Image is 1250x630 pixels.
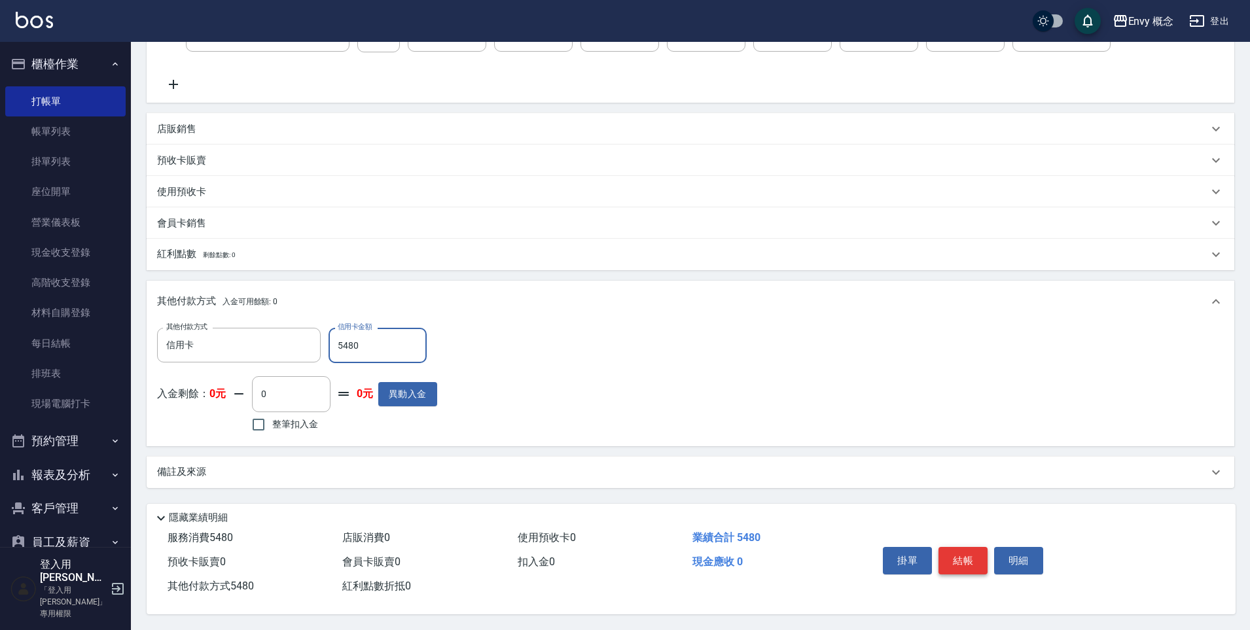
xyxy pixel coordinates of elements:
span: 店販消費 0 [342,531,390,544]
div: 會員卡銷售 [147,207,1234,239]
p: 預收卡販賣 [157,154,206,167]
div: 店販銷售 [147,113,1234,145]
button: 櫃檯作業 [5,47,126,81]
p: 備註及來源 [157,465,206,479]
span: 紅利點數折抵 0 [342,580,411,592]
button: 員工及薪資 [5,525,126,559]
div: Envy 概念 [1128,13,1174,29]
button: Envy 概念 [1107,8,1179,35]
label: 信用卡金額 [338,322,372,332]
h5: 登入用[PERSON_NAME] [40,558,107,584]
div: 備註及來源 [147,457,1234,488]
p: 紅利點數 [157,247,235,262]
button: 明細 [994,547,1043,574]
button: 結帳 [938,547,988,574]
strong: 0元 [209,387,226,400]
div: 紅利點數剩餘點數: 0 [147,239,1234,270]
span: 剩餘點數: 0 [203,251,236,258]
a: 排班表 [5,359,126,389]
div: 使用預收卡 [147,176,1234,207]
span: 使用預收卡 0 [518,531,576,544]
a: 現場電腦打卡 [5,389,126,419]
p: 使用預收卡 [157,185,206,199]
a: 掛單列表 [5,147,126,177]
a: 打帳單 [5,86,126,116]
span: 業績合計 5480 [692,531,760,544]
span: 整筆扣入金 [272,417,318,431]
span: 預收卡販賣 0 [168,555,226,568]
a: 現金收支登錄 [5,237,126,268]
img: Person [10,576,37,602]
p: 「登入用[PERSON_NAME]」專用權限 [40,584,107,620]
button: 掛單 [883,547,932,574]
button: 客戶管理 [5,491,126,525]
span: 其他付款方式 5480 [168,580,254,592]
img: Logo [16,12,53,28]
button: 預約管理 [5,424,126,458]
span: 現金應收 0 [692,555,743,568]
span: 服務消費 5480 [168,531,233,544]
a: 座位開單 [5,177,126,207]
span: 入金可用餘額: 0 [223,297,278,306]
a: 材料自購登錄 [5,298,126,328]
a: 高階收支登錄 [5,268,126,298]
p: 入金剩餘： [157,387,226,401]
span: 會員卡販賣 0 [342,555,401,568]
a: 每日結帳 [5,328,126,359]
p: 隱藏業績明細 [169,511,228,525]
a: 營業儀表板 [5,207,126,237]
p: 其他付款方式 [157,294,277,309]
div: 其他付款方式入金可用餘額: 0 [147,281,1234,323]
button: 登出 [1184,9,1234,33]
div: 預收卡販賣 [147,145,1234,176]
a: 帳單列表 [5,116,126,147]
label: 其他付款方式 [166,322,207,332]
span: 扣入金 0 [518,555,555,568]
strong: 0元 [357,387,373,401]
p: 店販銷售 [157,122,196,136]
p: 會員卡銷售 [157,217,206,230]
button: save [1075,8,1101,34]
button: 報表及分析 [5,458,126,492]
button: 異動入金 [378,382,437,406]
